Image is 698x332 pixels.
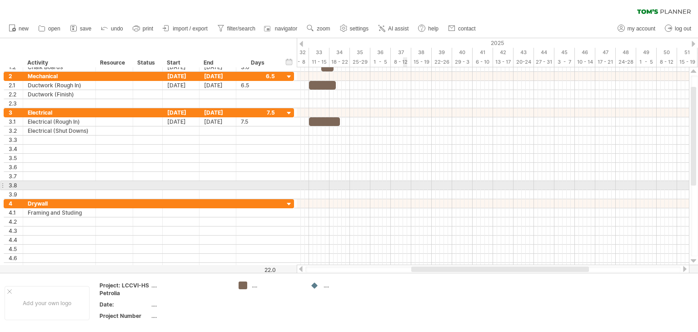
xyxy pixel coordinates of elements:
[304,23,333,35] a: zoom
[204,58,231,67] div: End
[9,117,23,126] div: 3.1
[595,57,616,67] div: 17 - 21
[675,25,691,32] span: log out
[252,282,301,289] div: ....
[111,25,123,32] span: undo
[432,57,452,67] div: 22-26
[9,81,23,90] div: 2.1
[227,25,255,32] span: filter/search
[199,72,236,80] div: [DATE]
[163,108,199,117] div: [DATE]
[289,57,309,67] div: 4 - 8
[9,245,23,253] div: 4.5
[309,57,329,67] div: 11 - 15
[616,57,636,67] div: 24-28
[452,48,473,57] div: 40
[263,23,300,35] a: navigator
[163,72,199,80] div: [DATE]
[9,208,23,217] div: 4.1
[130,23,156,35] a: print
[575,57,595,67] div: 10 - 14
[9,163,23,171] div: 3.6
[160,23,210,35] a: import / export
[173,25,208,32] span: import / export
[636,57,657,67] div: 1 - 5
[411,57,432,67] div: 15 - 19
[514,48,534,57] div: 43
[163,81,199,90] div: [DATE]
[9,126,23,135] div: 3.2
[27,58,90,67] div: Activity
[5,286,90,320] div: Add your own logo
[9,145,23,153] div: 3.4
[309,48,329,57] div: 33
[458,25,476,32] span: contact
[28,199,91,208] div: Drywall
[657,57,677,67] div: 8 - 12
[9,254,23,262] div: 4.6
[663,23,694,35] a: log out
[167,58,194,67] div: Start
[452,57,473,67] div: 29 - 3
[324,282,373,289] div: ....
[19,25,29,32] span: new
[432,48,452,57] div: 39
[236,58,279,67] div: Days
[350,48,370,57] div: 35
[199,81,236,90] div: [DATE]
[657,48,677,57] div: 50
[370,57,391,67] div: 1 - 5
[411,48,432,57] div: 38
[473,57,493,67] div: 6 - 10
[199,117,236,126] div: [DATE]
[554,57,575,67] div: 3 - 7
[28,90,91,99] div: Ductwork (Finish)
[329,48,350,57] div: 34
[534,57,554,67] div: 27 - 31
[151,301,228,308] div: ....
[350,57,370,67] div: 25-29
[151,282,228,289] div: ....
[28,208,91,217] div: Framing and Studing
[446,23,479,35] a: contact
[317,25,330,32] span: zoom
[68,23,94,35] a: save
[9,236,23,244] div: 4.4
[9,217,23,226] div: 4.2
[28,72,91,80] div: Mechanical
[9,190,23,199] div: 3.9
[628,25,655,32] span: my account
[616,48,636,57] div: 48
[241,117,275,126] div: 7.5
[514,57,534,67] div: 20-24
[388,25,409,32] span: AI assist
[9,172,23,181] div: 3.7
[416,23,441,35] a: help
[215,23,258,35] a: filter/search
[554,48,575,57] div: 45
[9,154,23,162] div: 3.5
[9,226,23,235] div: 4.3
[100,58,128,67] div: Resource
[151,312,228,320] div: ....
[9,72,23,80] div: 2
[100,301,150,308] div: Date:
[428,25,439,32] span: help
[137,58,157,67] div: Status
[391,57,411,67] div: 8 - 12
[493,57,514,67] div: 13 - 17
[9,108,23,117] div: 3
[9,90,23,99] div: 2.2
[575,48,595,57] div: 46
[329,57,350,67] div: 18 - 22
[9,263,23,272] div: 4.7
[28,126,91,135] div: Electrical (Shut Downs)
[338,23,371,35] a: settings
[376,23,411,35] a: AI assist
[473,48,493,57] div: 41
[199,108,236,117] div: [DATE]
[48,25,60,32] span: open
[241,81,275,90] div: 6.5
[9,181,23,190] div: 3.8
[99,23,126,35] a: undo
